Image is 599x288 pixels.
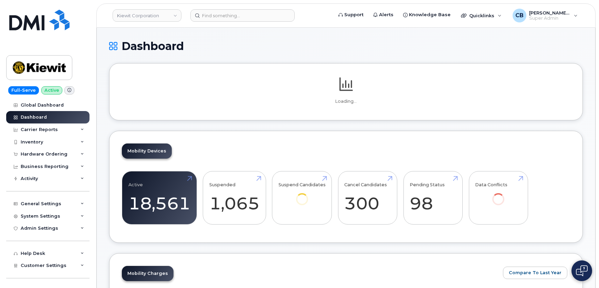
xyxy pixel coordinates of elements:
a: Cancel Candidates 300 [344,175,391,221]
h1: Dashboard [109,40,583,52]
a: Suspend Candidates [279,175,326,215]
p: Loading... [122,98,570,105]
a: Mobility Charges [122,266,174,281]
button: Compare To Last Year [503,267,567,279]
a: Suspended 1,065 [209,175,260,221]
img: Open chat [576,265,588,276]
a: Active 18,561 [128,175,190,221]
span: Compare To Last Year [509,269,561,276]
a: Data Conflicts [475,175,522,215]
a: Pending Status 98 [410,175,456,221]
a: Mobility Devices [122,143,172,159]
